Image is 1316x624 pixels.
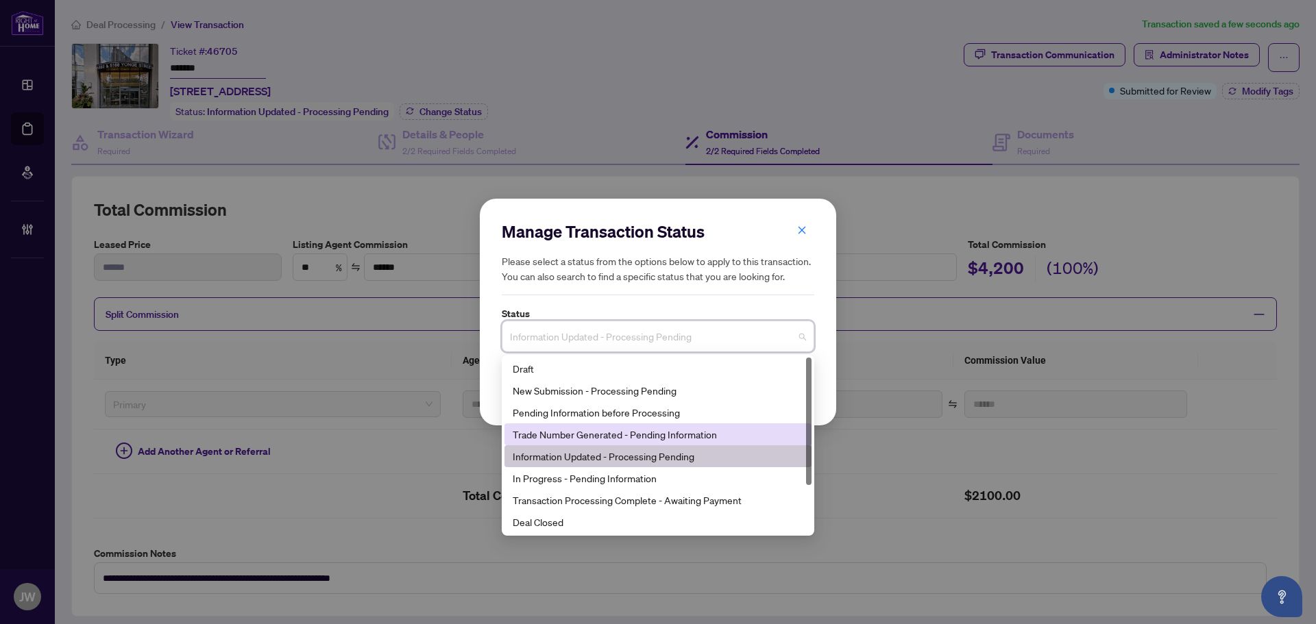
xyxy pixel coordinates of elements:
div: Trade Number Generated - Pending Information [504,423,812,445]
div: In Progress - Pending Information [504,467,812,489]
button: Open asap [1261,576,1302,617]
div: Transaction Processing Complete - Awaiting Payment [513,492,803,508]
label: Status [502,306,814,321]
div: Deal Closed [504,511,812,533]
div: Pending Information before Processing [504,401,812,423]
span: Information Updated - Processing Pending [510,323,806,349]
h5: Please select a status from the options below to apply to this transaction. You can also search t... [502,253,814,284]
div: Draft [504,358,812,379]
div: Draft [513,361,803,376]
div: Trade Number Generated - Pending Information [513,427,803,442]
span: close [797,225,807,235]
div: New Submission - Processing Pending [504,379,812,401]
div: Information Updated - Processing Pending [513,449,803,464]
div: New Submission - Processing Pending [513,383,803,398]
h2: Manage Transaction Status [502,221,814,242]
div: In Progress - Pending Information [513,471,803,486]
div: Deal Closed [513,514,803,529]
div: Transaction Processing Complete - Awaiting Payment [504,489,812,511]
div: Pending Information before Processing [513,405,803,420]
div: Information Updated - Processing Pending [504,445,812,467]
